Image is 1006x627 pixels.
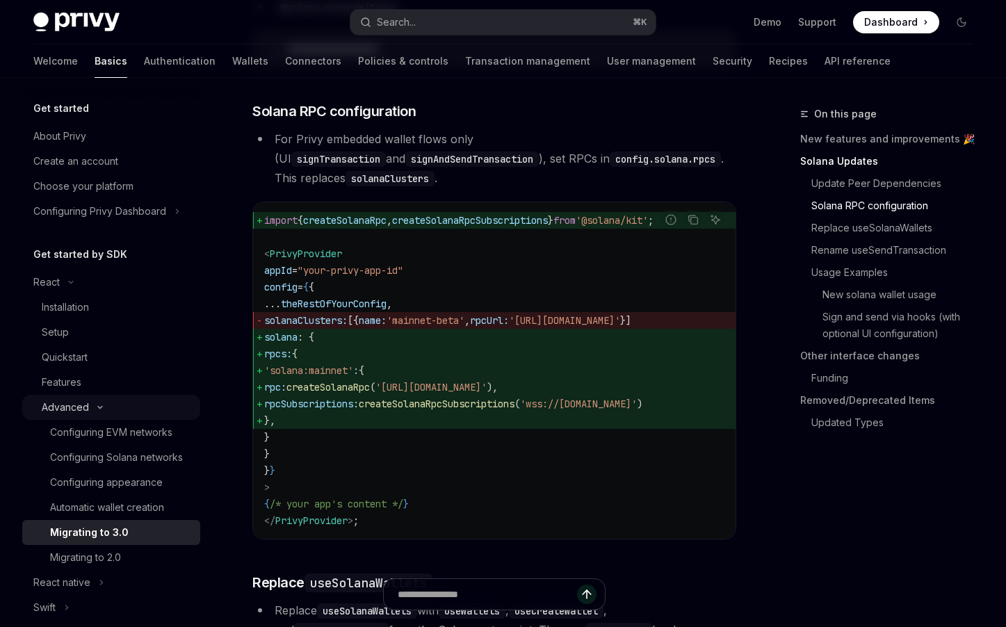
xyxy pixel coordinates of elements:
button: Ask AI [706,211,724,229]
span: } [264,431,270,443]
span: import [264,214,298,227]
a: Basics [95,44,127,78]
a: Quickstart [22,345,200,370]
span: ) [637,398,642,410]
a: Sign and send via hooks (with optional UI configuration) [800,306,984,345]
div: Configuring EVM networks [50,424,172,441]
a: Authentication [144,44,216,78]
a: API reference [825,44,891,78]
span: = [292,264,298,277]
span: ( [370,381,375,393]
div: React native [33,574,90,591]
a: New features and improvements 🎉 [800,128,984,150]
a: User management [607,44,696,78]
code: useSolanaWallets [305,573,432,592]
a: Funding [800,367,984,389]
span: { [359,364,364,377]
span: name: [359,314,387,327]
span: } [264,448,270,460]
span: } [264,464,270,477]
a: Setup [22,320,200,345]
span: rpcUrl: [470,314,509,327]
a: Dashboard [853,11,939,33]
span: createSolanaRpc [286,381,370,393]
span: }, [264,414,275,427]
span: "your-privy-app-id" [298,264,403,277]
a: Updated Types [800,412,984,434]
span: Dashboard [864,15,918,29]
button: Send message [577,585,597,604]
span: [{ [348,314,359,327]
span: { [303,281,309,293]
input: Ask a question... [398,579,577,610]
a: Automatic wallet creation [22,495,200,520]
a: Choose your platform [22,174,200,199]
a: Solana Updates [800,150,984,172]
a: Rename useSendTransaction [800,239,984,261]
div: Create an account [33,153,118,170]
span: > [348,514,353,527]
span: { [298,214,303,227]
span: }] [620,314,631,327]
span: '[URL][DOMAIN_NAME]' [509,314,620,327]
span: rpcs: [264,348,292,360]
a: Create an account [22,149,200,174]
div: Search... [377,14,416,31]
div: Automatic wallet creation [50,499,164,516]
span: { [309,281,314,293]
span: } [403,498,409,510]
button: Toggle Configuring Privy Dashboard section [22,199,200,224]
a: Installation [22,295,200,320]
span: ... [264,298,281,310]
span: /* your app's content */ [270,498,403,510]
div: Installation [42,299,89,316]
div: Setup [42,324,69,341]
span: > [264,481,270,494]
a: Connectors [285,44,341,78]
span: , [387,298,392,310]
div: Choose your platform [33,178,133,195]
li: For Privy embedded wallet flows only (UI and ), set RPCs in . This replaces . [252,129,736,188]
span: appId [264,264,292,277]
a: Solana RPC configuration [800,195,984,217]
span: config [264,281,298,293]
code: signTransaction [291,152,386,167]
button: Toggle React section [22,270,200,295]
span: createSolanaRpcSubscriptions [359,398,514,410]
a: Update Peer Dependencies [800,172,984,195]
span: ⌘ K [633,17,647,28]
a: New solana wallet usage [800,284,984,306]
a: Configuring EVM networks [22,420,200,445]
a: Features [22,370,200,395]
div: Quickstart [42,349,88,366]
span: } [548,214,553,227]
span: 'mainnet-beta' [387,314,464,327]
span: ; [648,214,654,227]
button: Toggle Swift section [22,595,200,620]
button: Report incorrect code [662,211,680,229]
span: </ [264,514,275,527]
a: Transaction management [465,44,590,78]
a: Configuring appearance [22,470,200,495]
code: solanaClusters [346,171,435,186]
span: < [264,247,270,260]
span: On this page [814,106,877,122]
div: Configuring Privy Dashboard [33,203,166,220]
span: ), [487,381,498,393]
span: createSolanaRpc [303,214,387,227]
span: ; [353,514,359,527]
a: Migrating to 3.0 [22,520,200,545]
a: Security [713,44,752,78]
span: { [264,498,270,510]
a: Configuring Solana networks [22,445,200,470]
span: Replace [252,573,432,592]
a: Welcome [33,44,78,78]
h5: Get started [33,100,89,117]
a: Policies & controls [358,44,448,78]
code: signAndSendTransaction [405,152,539,167]
span: createSolanaRpcSubscriptions [392,214,548,227]
span: rpc: [264,381,286,393]
span: 'solana:mainnet' [264,364,353,377]
span: from [553,214,576,227]
img: dark logo [33,13,120,32]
